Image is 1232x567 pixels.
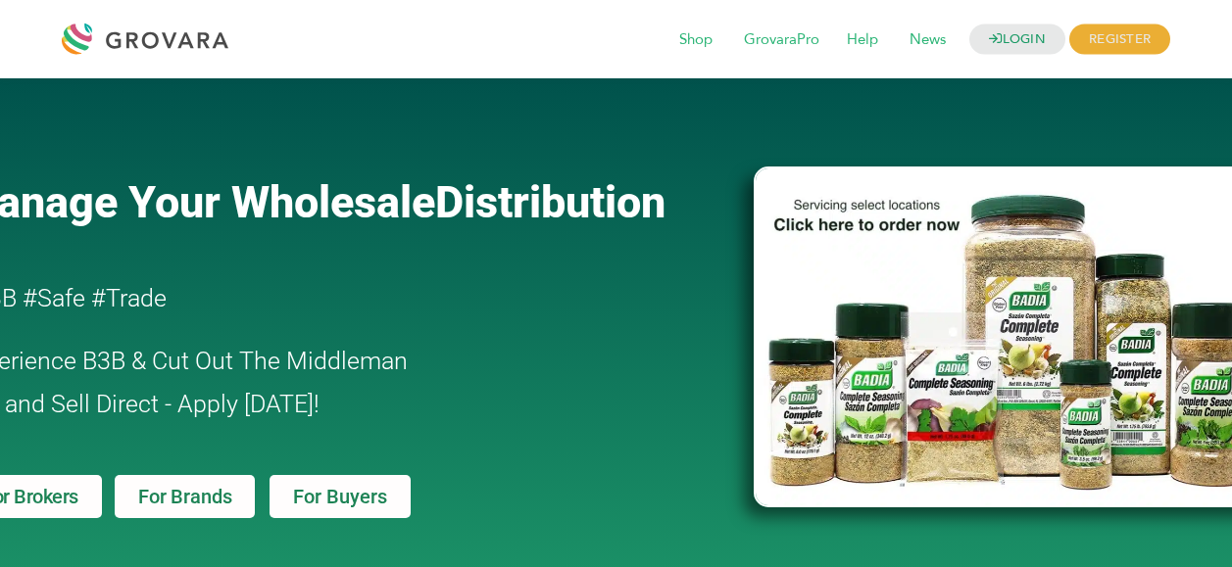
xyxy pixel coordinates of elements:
[138,487,231,506] span: For Brands
[435,176,665,228] span: Distribution
[1069,24,1170,55] span: REGISTER
[730,29,833,51] a: GrovaraPro
[665,29,726,51] a: Shop
[969,24,1065,55] a: LOGIN
[896,22,960,59] span: News
[665,22,726,59] span: Shop
[833,22,892,59] span: Help
[115,475,255,518] a: For Brands
[730,22,833,59] span: GrovaraPro
[270,475,411,518] a: For Buyers
[833,29,892,51] a: Help
[293,487,387,506] span: For Buyers
[896,29,960,51] a: News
